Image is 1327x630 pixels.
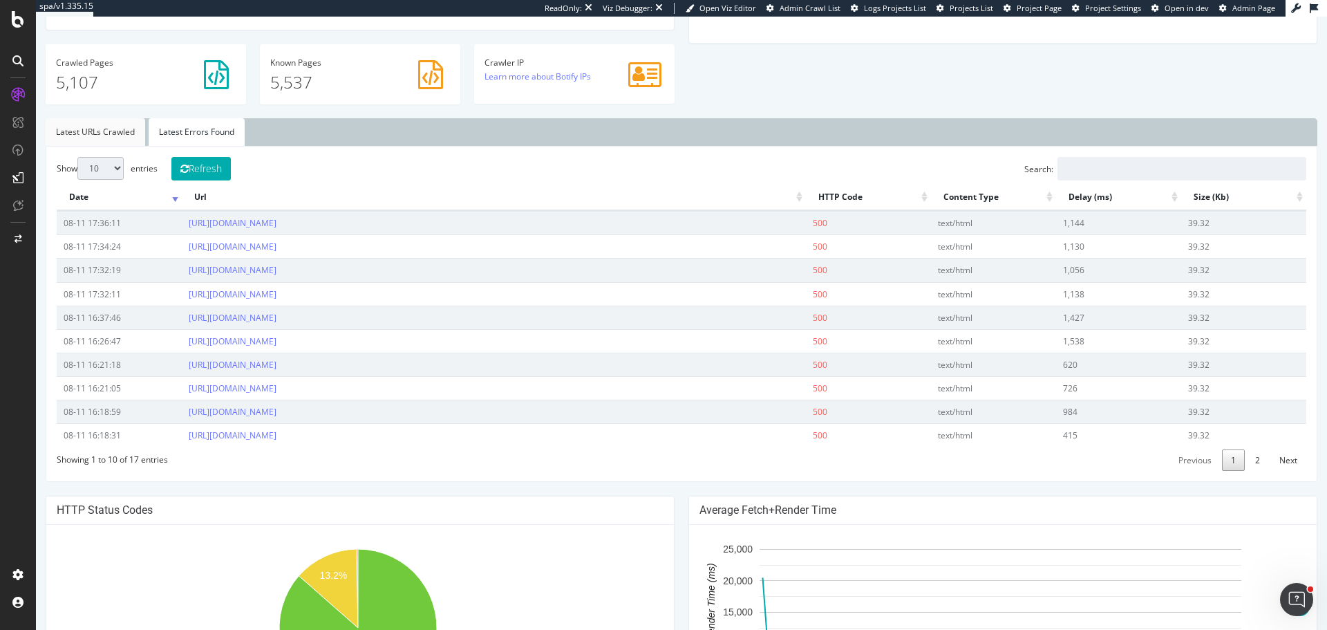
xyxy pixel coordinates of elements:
td: 39.32 [1145,194,1270,218]
p: 5,537 [234,54,414,77]
a: Project Settings [1072,3,1141,14]
td: 1,130 [1020,218,1145,241]
input: Search: [1022,140,1270,164]
span: Open Viz Editor [699,3,756,13]
td: 415 [1020,407,1145,430]
td: 620 [1020,336,1145,360]
a: [URL][DOMAIN_NAME] [153,342,241,354]
span: Open in dev [1165,3,1209,13]
a: Open Viz Editor [686,3,756,14]
a: Latest Errors Found [113,102,209,129]
text: 13.2% [284,553,312,564]
div: Viz Debugger: [603,3,652,14]
a: [URL][DOMAIN_NAME] [153,224,241,236]
td: 1,427 [1020,289,1145,313]
span: Admin Crawl List [780,3,840,13]
td: 39.32 [1145,289,1270,313]
td: 08-11 16:21:18 [21,336,146,360]
td: text/html [895,241,1020,265]
span: 500 [777,389,791,401]
td: 1,138 [1020,266,1145,289]
h4: Pages Known [234,41,414,50]
a: Admin Crawl List [766,3,840,14]
text: 25,000 [687,527,717,538]
span: Admin Page [1232,3,1275,13]
td: 1,056 [1020,241,1145,265]
td: text/html [895,266,1020,289]
th: Delay (ms): activate to sort column ascending [1020,167,1145,194]
iframe: Intercom live chat [1280,583,1313,616]
td: text/html [895,407,1020,430]
a: [URL][DOMAIN_NAME] [153,272,241,284]
td: text/html [895,289,1020,313]
a: Latest URLs Crawled [10,102,109,129]
text: 15,000 [687,590,717,601]
span: 500 [777,224,791,236]
a: Learn more about Botify IPs [449,54,555,66]
a: [URL][DOMAIN_NAME] [153,389,241,401]
h4: Crawler IP [449,41,628,50]
a: Previous [1133,433,1185,454]
select: Showentries [41,140,88,163]
td: text/html [895,194,1020,218]
a: [URL][DOMAIN_NAME] [153,366,241,378]
p: 5,107 [20,54,200,77]
td: 39.32 [1145,360,1270,383]
a: 2 [1210,433,1233,454]
td: 08-11 16:21:05 [21,360,146,383]
span: 500 [777,413,791,425]
h4: Pages Crawled [20,41,200,50]
a: [URL][DOMAIN_NAME] [153,248,241,259]
span: Project Page [1017,3,1062,13]
td: 984 [1020,383,1145,407]
td: 1,538 [1020,313,1145,336]
a: Next [1234,433,1270,454]
h4: Average Fetch+Render Time [663,487,1270,501]
div: ReadOnly: [545,3,582,14]
span: 500 [777,342,791,354]
a: Projects List [937,3,993,14]
span: Projects List [950,3,993,13]
a: [URL][DOMAIN_NAME] [153,413,241,425]
td: 39.32 [1145,336,1270,360]
span: 500 [777,295,791,307]
a: 1 [1186,433,1209,454]
th: Url: activate to sort column ascending [146,167,769,194]
th: Date: activate to sort column ascending [21,167,146,194]
span: Logs Projects List [864,3,926,13]
td: 1,144 [1020,194,1145,218]
td: 39.32 [1145,383,1270,407]
a: [URL][DOMAIN_NAME] [153,295,241,307]
td: text/html [895,313,1020,336]
span: 500 [777,272,791,284]
td: 08-11 16:26:47 [21,313,146,336]
h4: HTTP Status Codes [21,487,628,501]
td: 08-11 16:18:59 [21,383,146,407]
td: text/html [895,218,1020,241]
th: HTTP Code: activate to sort column ascending [770,167,895,194]
span: 500 [777,248,791,259]
a: Open in dev [1151,3,1209,14]
button: Refresh [135,140,195,164]
span: Project Settings [1085,3,1141,13]
a: Admin Page [1219,3,1275,14]
span: 500 [777,366,791,378]
td: text/html [895,360,1020,383]
text: 20,000 [687,558,717,569]
span: 500 [777,319,791,331]
td: text/html [895,336,1020,360]
td: 08-11 17:32:11 [21,266,146,289]
a: [URL][DOMAIN_NAME] [153,319,241,331]
td: 08-11 17:32:19 [21,241,146,265]
td: 08-11 16:37:46 [21,289,146,313]
td: 08-11 17:36:11 [21,194,146,218]
td: 08-11 17:34:24 [21,218,146,241]
td: 39.32 [1145,266,1270,289]
a: Logs Projects List [851,3,926,14]
label: Show entries [21,140,122,163]
div: Showing 1 to 10 of 17 entries [21,431,132,449]
a: [URL][DOMAIN_NAME] [153,201,241,212]
td: 39.32 [1145,218,1270,241]
td: 39.32 [1145,313,1270,336]
a: Project Page [1004,3,1062,14]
